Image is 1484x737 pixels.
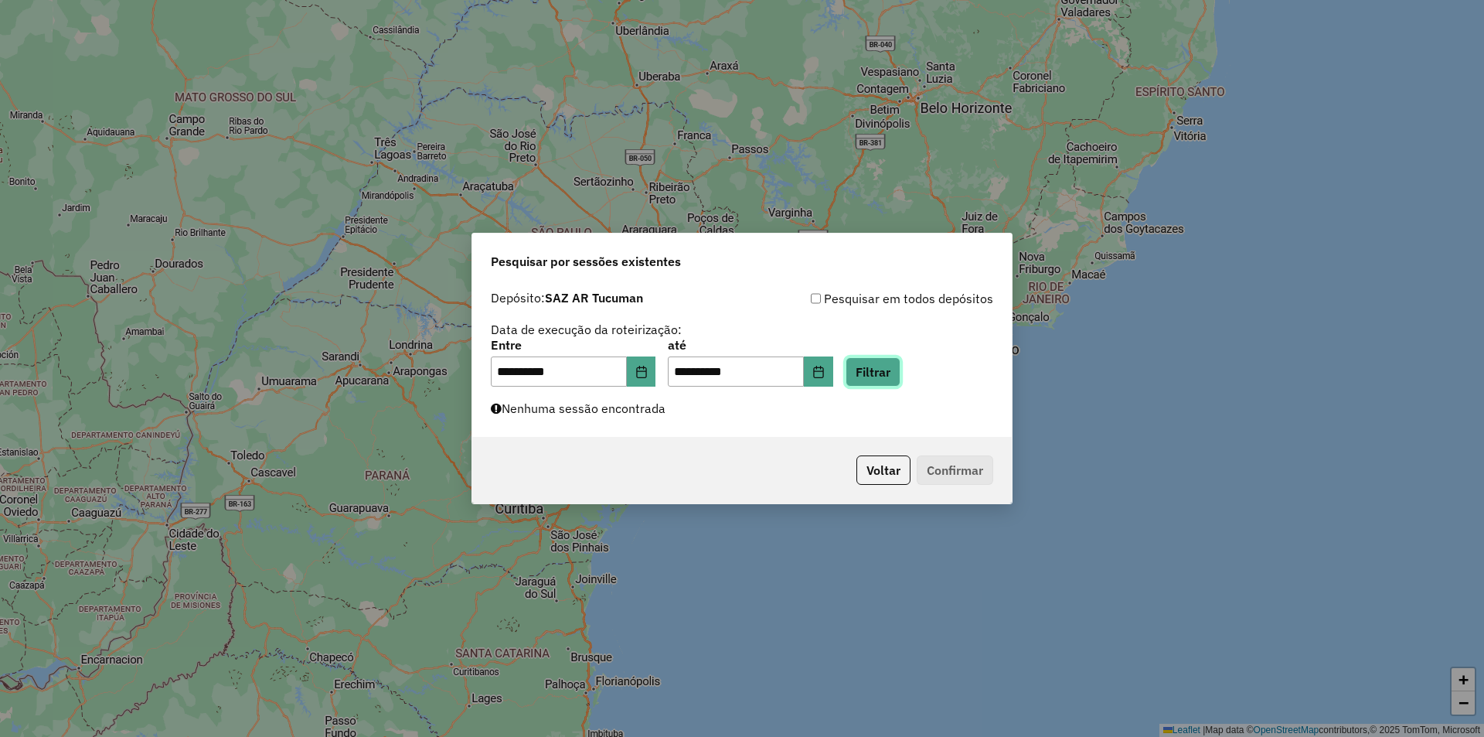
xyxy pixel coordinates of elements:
[491,399,665,418] label: Nenhuma sessão encontrada
[491,336,655,354] label: Entre
[742,289,993,308] div: Pesquisar em todos depósitos
[545,290,643,305] strong: SAZ AR Tucuman
[491,320,682,339] label: Data de execução da roteirização:
[846,357,900,387] button: Filtrar
[804,357,833,387] button: Choose Date
[491,288,643,307] label: Depósito:
[668,336,832,354] label: até
[627,357,656,387] button: Choose Date
[856,456,910,485] button: Voltar
[491,252,681,271] span: Pesquisar por sessões existentes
